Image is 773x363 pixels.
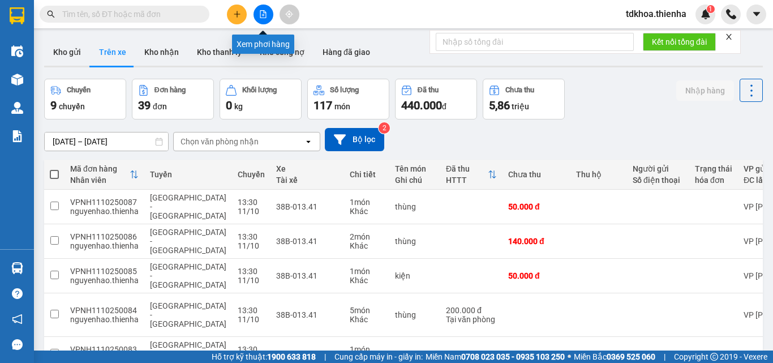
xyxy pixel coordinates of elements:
[695,176,732,185] div: hóa đơn
[254,5,273,24] button: file-add
[617,7,695,21] span: tdkhoa.thienha
[508,170,565,179] div: Chưa thu
[90,39,135,66] button: Trên xe
[334,351,423,363] span: Cung cấp máy in - giấy in:
[395,176,435,185] div: Ghi chú
[395,202,435,211] div: thùng
[12,314,23,324] span: notification
[227,5,247,24] button: plus
[401,99,442,112] span: 440.000
[238,345,265,354] div: 13:30
[150,170,226,179] div: Tuyến
[489,99,510,112] span: 5,86
[276,310,338,319] div: 38B-013.41
[59,102,85,111] span: chuyến
[70,315,139,324] div: nguyenhao.thienha
[226,99,232,112] span: 0
[12,339,23,350] span: message
[11,45,23,57] img: warehouse-icon
[238,232,265,241] div: 13:30
[440,160,503,190] th: Toggle SortBy
[233,10,241,18] span: plus
[276,271,338,280] div: 38B-013.41
[652,36,707,48] span: Kết nối tổng đài
[238,198,265,207] div: 13:30
[154,86,186,94] div: Đơn hàng
[643,33,716,51] button: Kết nối tổng đài
[395,237,435,246] div: thùng
[508,202,565,211] div: 50.000 đ
[212,351,316,363] span: Hỗ trợ kỹ thuật:
[259,10,267,18] span: file-add
[426,351,565,363] span: Miền Nam
[708,5,712,13] span: 1
[238,306,265,315] div: 13:30
[436,33,634,51] input: Nhập số tổng đài
[350,241,384,250] div: Khác
[238,315,265,324] div: 11/10
[307,79,389,119] button: Số lượng117món
[150,262,226,289] span: [GEOGRAPHIC_DATA] - [GEOGRAPHIC_DATA]
[70,232,139,241] div: VPNH1110250086
[12,288,23,299] span: question-circle
[70,267,139,276] div: VPNH1110250085
[238,241,265,250] div: 11/10
[304,137,313,146] svg: open
[11,262,23,274] img: warehouse-icon
[633,176,684,185] div: Số điện thoại
[576,170,621,179] div: Thu hộ
[701,9,711,19] img: icon-new-feature
[11,74,23,86] img: warehouse-icon
[70,306,139,315] div: VPNH1110250084
[67,86,91,94] div: Chuyến
[70,276,139,285] div: nguyenhao.thienha
[350,276,384,285] div: Khác
[132,79,214,119] button: Đơn hàng39đơn
[350,345,384,354] div: 1 món
[350,170,384,179] div: Chi tiết
[751,9,762,19] span: caret-down
[234,102,243,111] span: kg
[395,310,435,319] div: thùng
[242,86,277,94] div: Khối lượng
[442,102,446,111] span: đ
[238,170,265,179] div: Chuyến
[379,122,390,134] sup: 2
[350,207,384,216] div: Khác
[62,8,196,20] input: Tìm tên, số ĐT hoặc mã đơn
[461,352,565,361] strong: 0708 023 035 - 0935 103 250
[188,39,251,66] button: Kho thanh lý
[334,102,350,111] span: món
[285,10,293,18] span: aim
[276,349,338,358] div: 38B-013.41
[238,267,265,276] div: 13:30
[395,349,435,358] div: kiện
[70,207,139,216] div: nguyenhao.thienha
[267,352,316,361] strong: 1900 633 818
[676,80,734,101] button: Nhập hàng
[44,39,90,66] button: Kho gửi
[633,164,684,173] div: Người gửi
[746,5,766,24] button: caret-down
[508,349,565,358] div: 70.000 đ
[10,7,24,24] img: logo-vxr
[350,306,384,315] div: 5 món
[65,160,144,190] th: Toggle SortBy
[238,276,265,285] div: 11/10
[695,164,732,173] div: Trạng thái
[50,99,57,112] span: 9
[508,237,565,246] div: 140.000 đ
[350,232,384,241] div: 2 món
[45,133,168,151] input: Select a date range.
[181,136,259,147] div: Chọn văn phòng nhận
[138,99,151,112] span: 39
[330,86,359,94] div: Số lượng
[607,352,655,361] strong: 0369 525 060
[446,176,488,185] div: HTTT
[350,315,384,324] div: Khác
[350,198,384,207] div: 1 món
[153,102,167,111] span: đơn
[707,5,715,13] sup: 1
[280,5,299,24] button: aim
[47,10,55,18] span: search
